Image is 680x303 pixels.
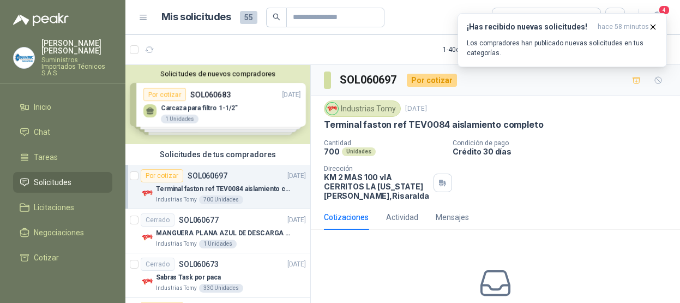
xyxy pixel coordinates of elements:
div: Mensajes [436,211,469,223]
div: Cerrado [141,258,174,271]
a: Cotizar [13,247,112,268]
p: Industrias Tomy [156,284,197,293]
p: Terminal faston ref TEV0084 aislamiento completo [324,119,543,130]
h1: Mis solicitudes [161,9,231,25]
div: Por cotizar [141,169,183,182]
img: Company Logo [326,103,338,115]
button: Solicitudes de nuevos compradores [130,69,306,78]
p: Crédito 30 días [453,147,676,156]
h3: ¡Has recibido nuevas solicitudes! [467,22,593,32]
a: Tareas [13,147,112,168]
span: search [273,13,280,21]
p: [DATE] [405,104,427,114]
div: Actividad [386,211,418,223]
p: [DATE] [287,259,306,270]
a: CerradoSOL060673[DATE] Company LogoSabras Task por pacaIndustrias Tomy330 Unidades [125,253,310,298]
div: Cotizaciones [324,211,369,223]
p: Los compradores han publicado nuevas solicitudes en tus categorías. [467,38,658,58]
img: Company Logo [141,231,154,244]
span: Cotizar [34,252,59,264]
p: Industrias Tomy [156,240,197,248]
span: Solicitudes [34,176,71,188]
p: Dirección [324,165,429,173]
div: Industrias Tomy [324,100,401,117]
p: [DATE] [287,171,306,181]
span: 55 [240,11,257,24]
span: 4 [658,5,670,15]
img: Company Logo [14,47,34,68]
img: Logo peakr [13,13,69,26]
p: Industrias Tomy [156,195,197,204]
a: Inicio [13,97,112,117]
img: Company Logo [141,275,154,288]
div: Unidades [342,147,376,156]
div: 700 Unidades [199,195,243,204]
span: Chat [34,126,50,138]
p: Terminal faston ref TEV0084 aislamiento completo [156,184,292,194]
p: SOL060697 [188,172,227,180]
a: Chat [13,122,112,142]
p: SOL060677 [179,216,219,224]
span: Tareas [34,151,58,163]
div: Todas [499,11,522,23]
p: 700 [324,147,340,156]
a: Negociaciones [13,222,112,243]
div: 1 Unidades [199,240,237,248]
p: SOL060673 [179,260,219,268]
span: Licitaciones [34,201,74,213]
span: Negociaciones [34,227,84,239]
p: MANGUERA PLANA AZUL DE DESCARGA 60 PSI X 20 METROS CON UNION DE 6” MAS ABRAZADERAS METALICAS DE 6” [156,228,292,239]
div: Cerrado [141,213,174,227]
p: KM 2 MAS 100 vIA CERRITOS LA [US_STATE] [PERSON_NAME] , Risaralda [324,173,429,200]
a: Solicitudes [13,172,112,193]
div: Por cotizar [407,74,457,87]
p: [DATE] [287,215,306,225]
div: 1 - 40 de 40 [443,41,506,58]
span: hace 58 minutos [598,22,649,32]
div: Solicitudes de nuevos compradoresPor cotizarSOL060683[DATE] Carcaza para filtro 1-1/2"1 UnidadesP... [125,65,310,144]
p: Sabras Task por paca [156,272,221,283]
img: Company Logo [141,187,154,200]
a: Licitaciones [13,197,112,218]
p: Condición de pago [453,139,676,147]
p: Suministros Importados Técnicos S.A.S [41,57,112,76]
a: Por cotizarSOL060697[DATE] Company LogoTerminal faston ref TEV0084 aislamiento completoIndustrias... [125,165,310,209]
span: Inicio [34,101,51,113]
p: [PERSON_NAME] [PERSON_NAME] [41,39,112,55]
h3: SOL060697 [340,72,398,88]
div: 330 Unidades [199,284,243,293]
div: Solicitudes de tus compradores [125,144,310,165]
button: 4 [647,8,667,27]
button: ¡Has recibido nuevas solicitudes!hace 58 minutos Los compradores han publicado nuevas solicitudes... [458,13,667,67]
p: Cantidad [324,139,444,147]
a: CerradoSOL060677[DATE] Company LogoMANGUERA PLANA AZUL DE DESCARGA 60 PSI X 20 METROS CON UNION D... [125,209,310,253]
